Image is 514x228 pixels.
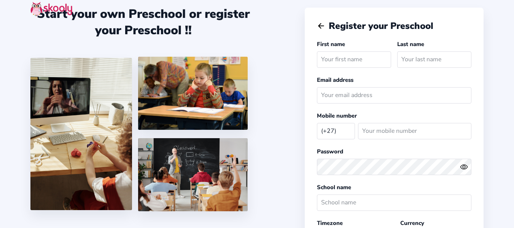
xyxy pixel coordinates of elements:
[317,183,351,191] label: School name
[317,40,345,48] label: First name
[317,76,353,84] label: Email address
[138,138,248,211] img: 5.png
[317,219,343,227] label: Timezone
[460,163,471,171] button: eye outlineeye off outline
[30,2,72,16] img: skooly-logo.png
[460,163,468,171] ion-icon: eye outline
[317,195,471,211] input: School name
[358,123,471,139] input: Your mobile number
[397,51,471,68] input: Your last name
[317,22,325,30] button: arrow back outline
[329,20,433,32] span: Register your Preschool
[30,58,132,210] img: 1.jpg
[317,148,343,155] label: Password
[400,219,424,227] label: Currency
[397,40,424,48] label: Last name
[138,57,248,130] img: 4.png
[317,87,471,104] input: Your email address
[317,112,357,120] label: Mobile number
[317,51,391,68] input: Your first name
